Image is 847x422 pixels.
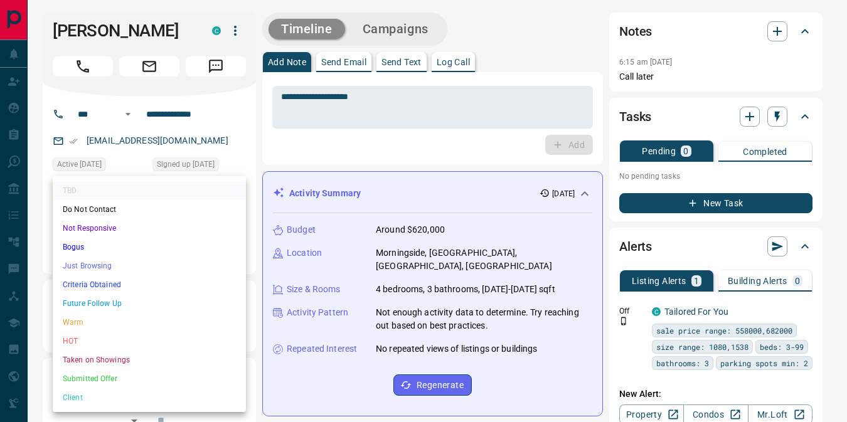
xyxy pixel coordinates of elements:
[53,388,246,407] li: Client
[53,369,246,388] li: Submitted Offer
[53,332,246,351] li: HOT
[53,275,246,294] li: Criteria Obtained
[53,200,246,219] li: Do Not Contact
[53,351,246,369] li: Taken on Showings
[53,219,246,238] li: Not Responsive
[53,313,246,332] li: Warm
[53,256,246,275] li: Just Browsing
[53,238,246,256] li: Bogus
[53,294,246,313] li: Future Follow Up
